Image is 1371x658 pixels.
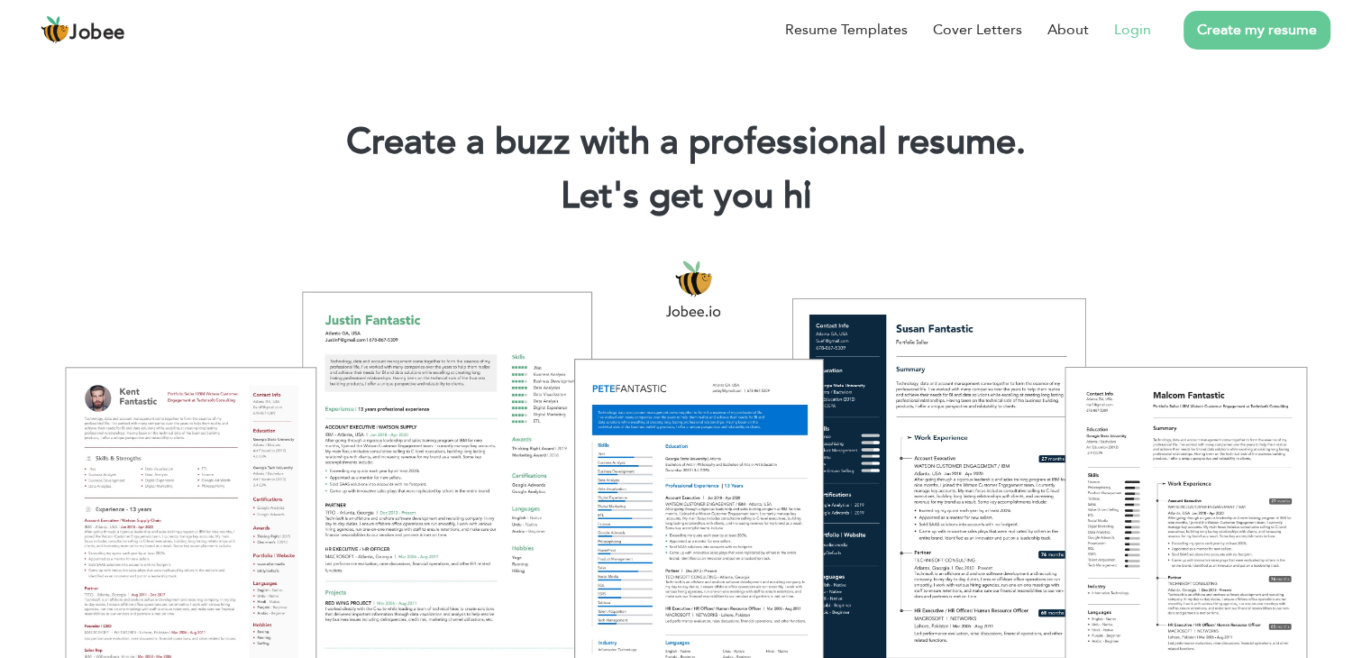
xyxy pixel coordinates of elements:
[27,119,1344,166] h1: Create a buzz with a professional resume.
[41,15,69,44] img: jobee.io
[27,173,1344,220] h2: Let's
[785,19,908,41] a: Resume Templates
[1047,19,1089,41] a: About
[69,23,125,43] span: Jobee
[1114,19,1151,41] a: Login
[803,171,811,221] span: |
[1184,11,1330,50] a: Create my resume
[649,171,812,221] span: get you hi
[41,15,125,44] a: Jobee
[933,19,1022,41] a: Cover Letters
